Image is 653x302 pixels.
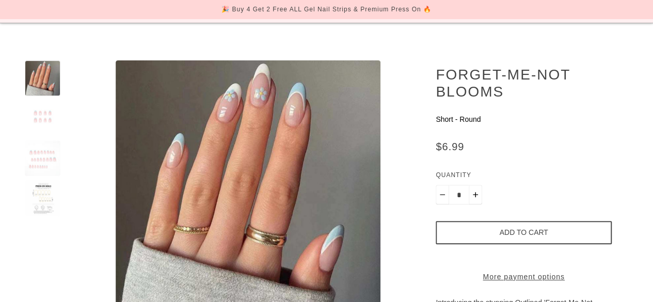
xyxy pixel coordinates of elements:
[436,185,449,204] button: Minus
[436,114,612,125] p: Short - Round
[436,66,612,100] h1: Forget-Me-Not Blooms
[221,4,432,15] div: 🎉 Buy 4 Get 2 Free ALL Gel Nail Strips & Premium Press On 🔥
[436,170,612,185] label: Quantity
[436,272,612,282] a: More payment options
[436,221,612,244] button: Add to cart
[436,141,464,152] span: $6.99
[469,185,482,204] button: Plus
